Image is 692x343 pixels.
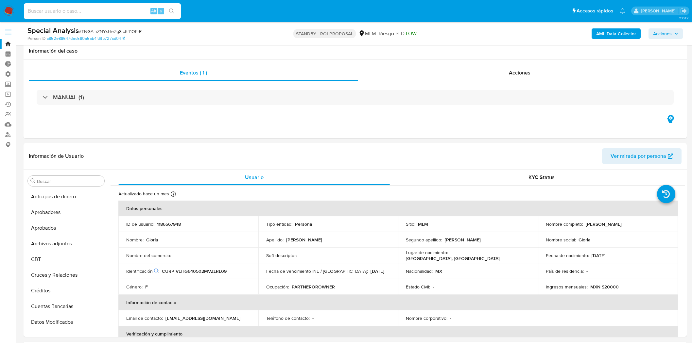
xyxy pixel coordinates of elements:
[118,326,678,342] th: Verificación y cumplimiento
[53,94,84,101] h3: MANUAL (1)
[546,268,584,274] p: País de residencia :
[126,268,159,274] p: Identificación :
[266,221,292,227] p: Tipo entidad :
[29,48,682,54] h1: Información del caso
[445,237,481,243] p: [PERSON_NAME]
[165,7,178,16] button: search-icon
[25,314,107,330] button: Datos Modificados
[406,315,447,321] p: Nombre corporativo :
[528,173,555,181] span: KYC Status
[680,8,687,14] a: Salir
[312,315,314,321] p: -
[118,295,678,310] th: Información de contacto
[266,284,289,290] p: Ocupación :
[418,221,428,227] p: MLM
[180,69,207,76] span: Eventos ( 1 )
[118,201,678,216] th: Datos personales
[25,236,107,252] button: Archivos adjuntos
[47,36,125,41] a: c852e88647d5c580a5ab4fd9b727cd04
[24,7,181,15] input: Buscar usuario o caso...
[160,8,162,14] span: s
[406,30,417,37] span: LOW
[292,284,335,290] p: PARTNEROROWNER
[174,253,175,258] p: -
[266,315,310,321] p: Teléfono de contacto :
[126,237,144,243] p: Nombre :
[151,8,156,14] span: Alt
[25,189,107,204] button: Anticipos de dinero
[27,36,45,41] b: Person ID
[406,250,448,255] p: Lugar de nacimiento :
[126,315,163,321] p: Email de contacto :
[245,173,264,181] span: Usuario
[25,283,107,299] button: Créditos
[611,148,666,164] span: Ver mirada por persona
[118,191,169,197] p: Actualizado hace un mes
[25,299,107,314] button: Cuentas Bancarias
[37,178,102,184] input: Buscar
[620,8,625,14] a: Notificaciones
[649,28,683,39] button: Acciones
[596,28,636,39] b: AML Data Collector
[653,28,672,39] span: Acciones
[586,268,588,274] p: -
[293,29,356,38] p: STANDBY - ROI PROPOSAL
[371,268,384,274] p: [DATE]
[379,30,417,37] span: Riesgo PLD:
[592,28,641,39] button: AML Data Collector
[602,148,682,164] button: Ver mirada por persona
[266,268,368,274] p: Fecha de vencimiento INE / [GEOGRAPHIC_DATA] :
[126,253,171,258] p: Nombre del comercio :
[29,153,84,159] h1: Información de Usuario
[25,267,107,283] button: Cruces y Relaciones
[25,204,107,220] button: Aprobadores
[406,255,500,261] p: [GEOGRAPHIC_DATA], [GEOGRAPHIC_DATA]
[406,284,430,290] p: Estado Civil :
[30,178,36,184] button: Buscar
[435,268,442,274] p: MX
[266,237,284,243] p: Apellido :
[509,69,530,76] span: Acciones
[266,253,297,258] p: Soft descriptor :
[146,237,158,243] p: Gloria
[37,90,674,105] div: MANUAL (1)
[126,221,154,227] p: ID de usuario :
[579,237,591,243] p: Gloria
[295,221,312,227] p: Persona
[165,315,240,321] p: [EMAIL_ADDRESS][DOMAIN_NAME]
[592,253,605,258] p: [DATE]
[406,221,415,227] p: Sitio :
[162,268,227,274] p: CURP VEHG640502MVZLRL09
[27,25,79,36] b: Special Analysis
[25,252,107,267] button: CBT
[433,284,434,290] p: -
[126,284,143,290] p: Género :
[546,221,583,227] p: Nombre completo :
[406,268,433,274] p: Nacionalidad :
[286,237,322,243] p: [PERSON_NAME]
[450,315,451,321] p: -
[590,284,619,290] p: MXN $20000
[586,221,622,227] p: [PERSON_NAME]
[546,253,589,258] p: Fecha de nacimiento :
[641,8,678,14] p: sandra.chabay@mercadolibre.com
[79,28,142,35] span: # TNGAlnZNYxHeZg8ic541QErR
[145,284,148,290] p: F
[546,237,576,243] p: Nombre social :
[157,221,181,227] p: 1186567948
[25,220,107,236] button: Aprobados
[406,237,442,243] p: Segundo apellido :
[577,8,613,14] span: Accesos rápidos
[546,284,588,290] p: Ingresos mensuales :
[358,30,376,37] div: MLM
[300,253,301,258] p: -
